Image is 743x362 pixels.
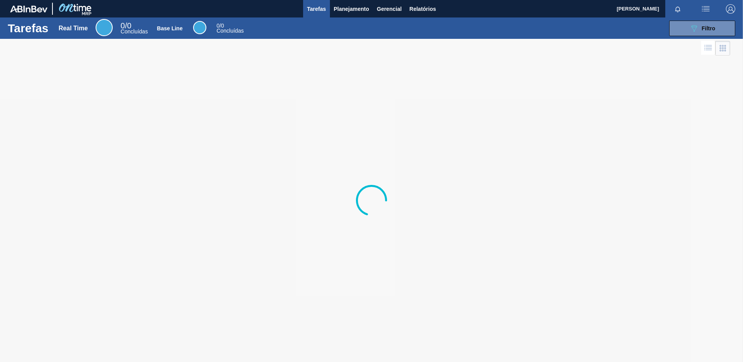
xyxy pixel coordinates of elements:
button: Notificações [665,3,690,14]
div: Base Line [193,21,206,34]
span: Gerencial [377,4,402,14]
img: userActions [701,4,710,14]
img: TNhmsLtSVTkK8tSr43FrP2fwEKptu5GPRR3wAAAABJRU5ErkJggg== [10,5,47,12]
button: Filtro [669,21,735,36]
span: Concluídas [120,28,148,35]
div: Real Time [59,25,88,32]
h1: Tarefas [8,24,49,33]
span: 0 [120,21,125,30]
div: Base Line [216,23,244,33]
span: Planejamento [334,4,369,14]
div: Real Time [120,23,148,34]
span: 0 [216,23,220,29]
span: / 0 [216,23,224,29]
span: Filtro [702,25,715,31]
span: Concluídas [216,28,244,34]
img: Logout [726,4,735,14]
span: Relatórios [410,4,436,14]
span: Tarefas [307,4,326,14]
div: Base Line [157,25,183,31]
div: Real Time [96,19,113,36]
span: / 0 [120,21,131,30]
